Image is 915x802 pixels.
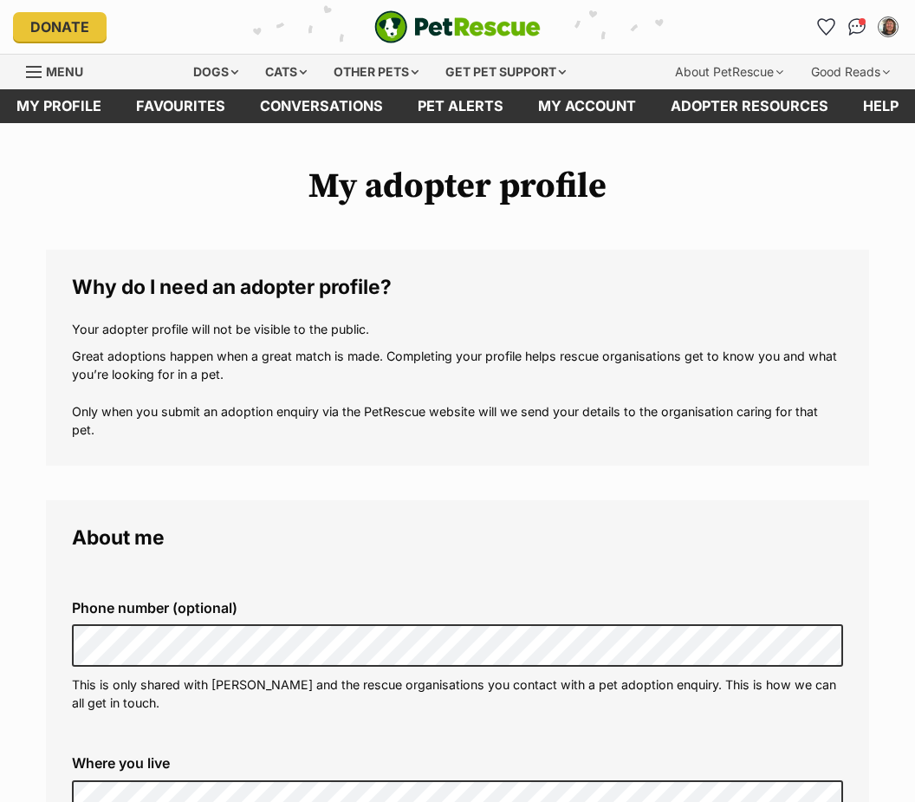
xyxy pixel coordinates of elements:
a: My account [521,89,653,123]
div: Cats [253,55,319,89]
a: Conversations [843,13,871,41]
img: logo-e224e6f780fb5917bec1dbf3a21bbac754714ae5b6737aabdf751b685950b380.svg [374,10,541,43]
div: Get pet support [433,55,578,89]
div: Other pets [321,55,431,89]
legend: Why do I need an adopter profile? [72,276,843,298]
a: Favourites [812,13,840,41]
a: Adopter resources [653,89,846,123]
p: Your adopter profile will not be visible to the public. [72,320,843,338]
a: PetRescue [374,10,541,43]
img: chat-41dd97257d64d25036548639549fe6c8038ab92f7586957e7f3b1b290dea8141.svg [848,18,866,36]
div: Dogs [181,55,250,89]
a: Menu [26,55,95,86]
span: Menu [46,64,83,79]
a: Pet alerts [400,89,521,123]
fieldset: Why do I need an adopter profile? [46,250,869,466]
p: This is only shared with [PERSON_NAME] and the rescue organisations you contact with a pet adopti... [72,675,843,713]
ul: Account quick links [812,13,902,41]
div: About PetRescue [663,55,795,89]
p: Great adoptions happen when a great match is made. Completing your profile helps rescue organisat... [72,347,843,440]
img: Pamela Butler profile pic [879,18,897,36]
label: Where you live [72,755,843,771]
button: My account [874,13,902,41]
div: Good Reads [799,55,902,89]
label: Phone number (optional) [72,600,843,616]
a: Donate [13,12,107,42]
a: Favourites [119,89,243,123]
a: conversations [243,89,400,123]
legend: About me [72,526,843,549]
h1: My adopter profile [46,166,869,206]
